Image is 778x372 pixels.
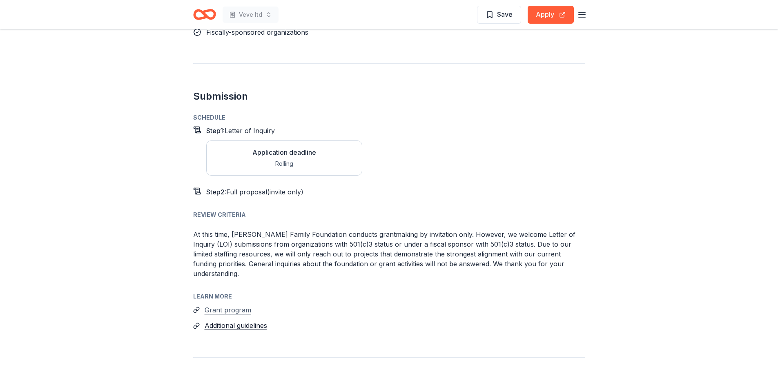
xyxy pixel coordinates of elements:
span: Letter of Inquiry [225,127,275,135]
button: Apply [528,6,574,24]
h2: Submission [193,90,585,103]
p: At this time, [PERSON_NAME] Family Foundation conducts grantmaking by invitation only. However, w... [193,229,585,278]
span: Step 1 : [206,127,225,135]
a: Home [193,5,216,24]
button: Additional guidelines [205,320,267,331]
div: Learn more [193,292,585,301]
div: Application deadline [252,147,316,157]
button: Save [477,6,521,24]
span: Save [497,9,513,20]
span: Full proposal (invite only) [226,188,303,196]
div: Schedule [193,113,585,123]
span: Veve ltd [239,10,262,20]
div: Rolling [252,159,316,169]
span: Fiscally-sponsored organizations [206,28,308,36]
div: Review Criteria [193,210,585,220]
button: Grant program [205,305,251,315]
button: Veve ltd [223,7,279,23]
span: Step 2 : [206,188,226,196]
